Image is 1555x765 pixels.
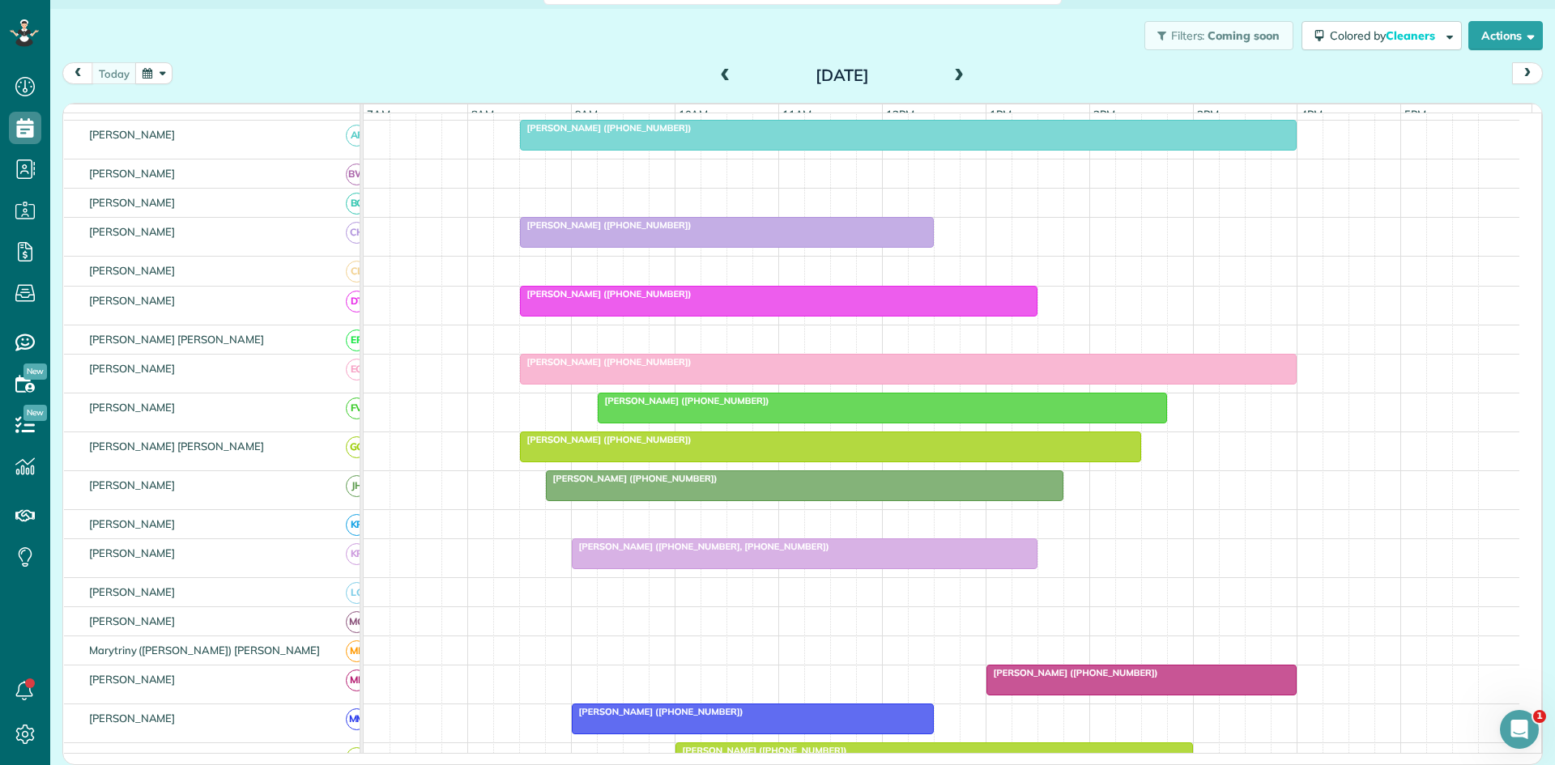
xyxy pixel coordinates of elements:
span: [PERSON_NAME] ([PHONE_NUMBER]) [675,745,848,756]
button: Actions [1468,21,1543,50]
span: 9am [572,108,602,121]
iframe: Intercom live chat [1500,710,1539,749]
span: [PERSON_NAME] [86,614,179,627]
span: KR [346,543,368,565]
span: GG [346,436,368,458]
span: 2pm [1090,108,1118,121]
span: [PERSON_NAME] ([PHONE_NUMBER]) [571,706,744,717]
button: today [92,62,137,84]
span: New [23,363,47,380]
span: 10am [675,108,712,121]
span: BC [346,193,368,215]
span: [PERSON_NAME] [PERSON_NAME] [86,333,267,346]
span: [PERSON_NAME] ([PHONE_NUMBER], [PHONE_NUMBER]) [571,541,830,552]
span: EG [346,359,368,380]
span: [PERSON_NAME] ([PHONE_NUMBER]) [519,122,692,134]
span: 1pm [986,108,1015,121]
span: 1 [1533,710,1546,723]
span: [PERSON_NAME] [86,294,179,307]
button: prev [62,62,93,84]
span: 5pm [1401,108,1429,121]
span: 3pm [1194,108,1222,121]
span: Cleaners [1386,28,1438,43]
span: New [23,405,47,421]
span: [PERSON_NAME] [86,362,179,375]
span: CL [346,261,368,283]
span: [PERSON_NAME] [86,264,179,277]
span: Colored by [1330,28,1441,43]
span: [PERSON_NAME] [86,546,179,559]
span: [PERSON_NAME] [86,585,179,598]
span: [PERSON_NAME] [86,517,179,530]
span: CH [346,222,368,244]
button: next [1512,62,1543,84]
span: FV [346,397,368,419]
span: BW [346,164,368,185]
span: [PERSON_NAME] ([PHONE_NUMBER]) [519,288,692,300]
span: [PERSON_NAME] [86,401,179,414]
span: LC [346,582,368,604]
span: [PERSON_NAME] [PERSON_NAME] [86,440,267,453]
span: [PERSON_NAME] [86,128,179,141]
button: Colored byCleaners [1302,21,1462,50]
span: MM [346,708,368,730]
span: [PERSON_NAME] [86,196,179,209]
h2: [DATE] [741,66,944,84]
span: JH [346,475,368,497]
span: [PERSON_NAME] ([PHONE_NUMBER]) [597,395,770,406]
span: Filters: [1171,28,1205,43]
span: Marytriny ([PERSON_NAME]) [PERSON_NAME] [86,644,323,657]
span: [PERSON_NAME] [86,225,179,238]
span: [PERSON_NAME] [86,750,179,763]
span: 11am [779,108,816,121]
span: AF [346,125,368,147]
span: [PERSON_NAME] ([PHONE_NUMBER]) [519,434,692,445]
span: KR [346,514,368,536]
span: [PERSON_NAME] [86,712,179,725]
span: ME [346,640,368,662]
span: MG [346,611,368,633]
span: [PERSON_NAME] ([PHONE_NUMBER]) [519,219,692,231]
span: [PERSON_NAME] ([PHONE_NUMBER]) [986,667,1159,678]
span: 7am [364,108,394,121]
span: [PERSON_NAME] [86,673,179,686]
span: DT [346,291,368,312]
span: 8am [468,108,498,121]
span: EP [346,329,368,351]
span: Coming soon [1208,28,1280,43]
span: [PERSON_NAME] [86,478,179,491]
span: [PERSON_NAME] ([PHONE_NUMBER]) [545,473,718,484]
span: ML [346,669,368,691]
span: 12pm [883,108,918,121]
span: [PERSON_NAME] ([PHONE_NUMBER]) [519,356,692,368]
span: [PERSON_NAME] [86,167,179,180]
span: 4pm [1297,108,1326,121]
